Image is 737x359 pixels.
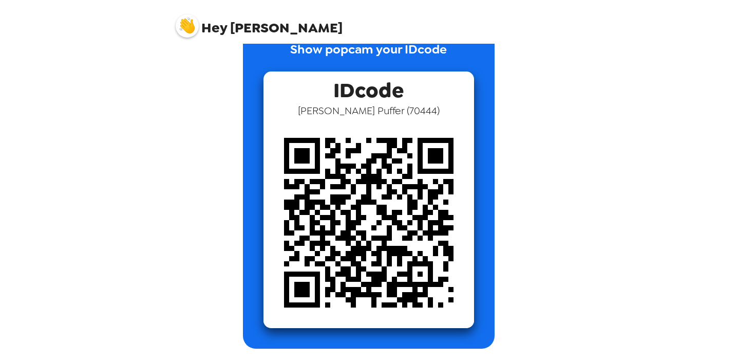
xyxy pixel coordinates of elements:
[298,104,440,117] span: [PERSON_NAME] Puffer ( 70444 )
[333,71,404,104] span: IDcode
[263,117,474,328] img: qr code
[176,9,343,35] span: [PERSON_NAME]
[176,14,199,38] img: profile pic
[201,19,227,37] span: Hey
[290,40,447,71] p: Show popcam your IDcode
